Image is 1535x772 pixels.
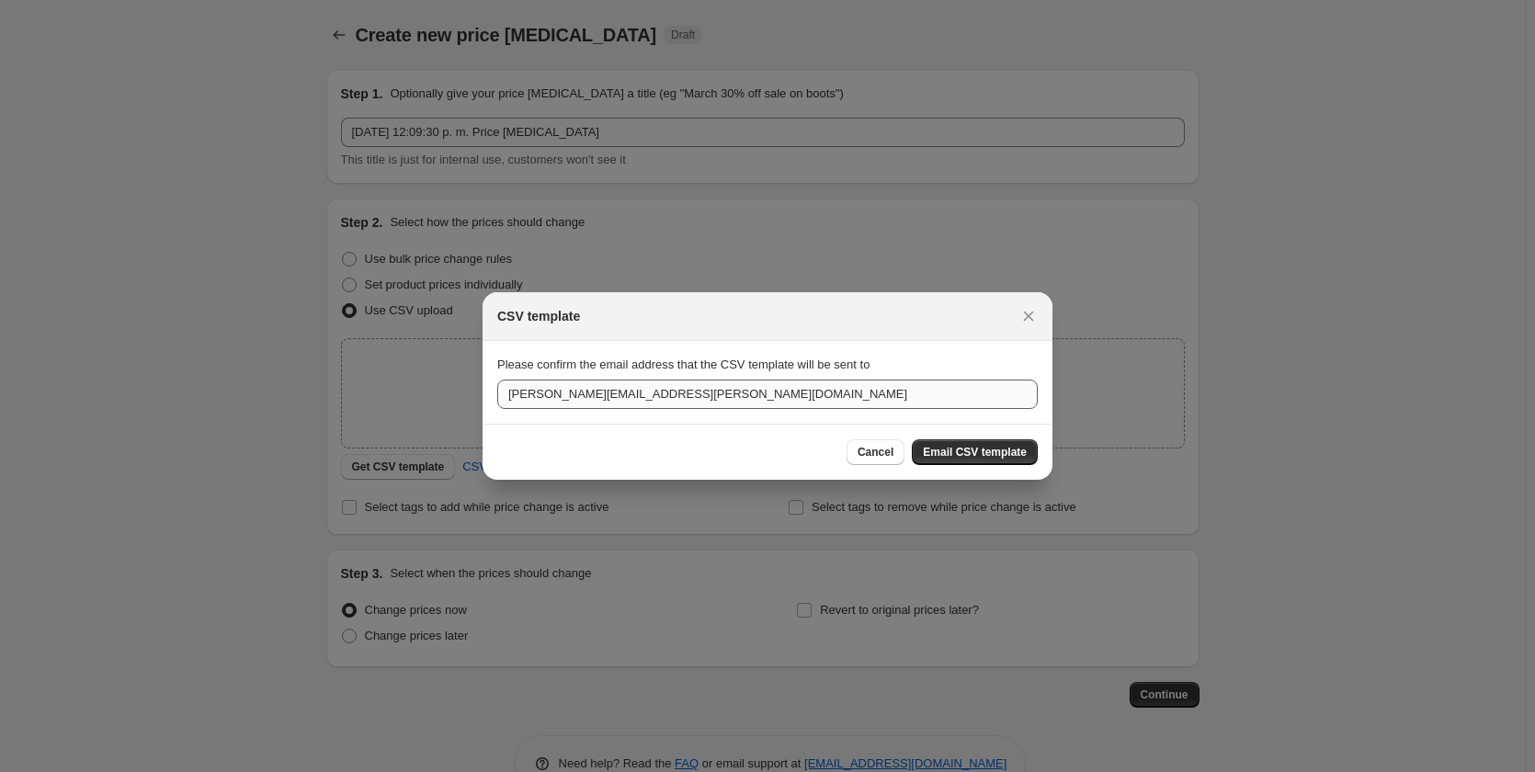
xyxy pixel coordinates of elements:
h2: CSV template [497,307,580,325]
button: Cancel [847,439,904,465]
span: Please confirm the email address that the CSV template will be sent to [497,358,870,371]
button: Email CSV template [912,439,1038,465]
button: Close [1016,303,1041,329]
span: Cancel [858,445,893,460]
span: Email CSV template [923,445,1027,460]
